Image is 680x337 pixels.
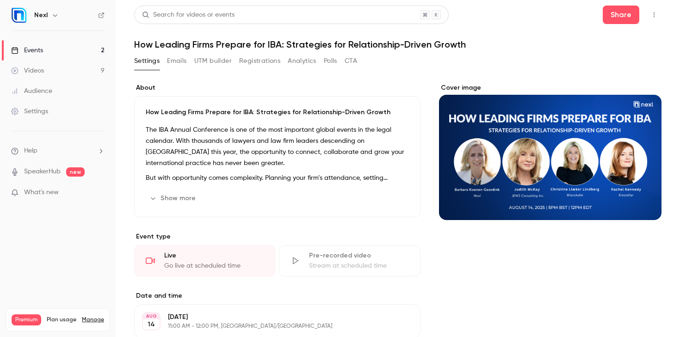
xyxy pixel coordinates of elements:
[134,291,420,300] label: Date and time
[11,86,52,96] div: Audience
[11,146,105,156] li: help-dropdown-opener
[167,54,186,68] button: Emails
[194,54,232,68] button: UTM builder
[24,188,59,197] span: What's new
[164,261,264,270] div: Go live at scheduled time
[164,251,264,260] div: Live
[11,46,43,55] div: Events
[11,66,44,75] div: Videos
[148,320,155,329] p: 14
[134,232,420,241] p: Event type
[439,83,661,92] label: Cover image
[439,83,661,220] section: Cover image
[636,194,654,213] button: cover-image
[168,323,371,330] p: 11:00 AM - 12:00 PM, [GEOGRAPHIC_DATA]/[GEOGRAPHIC_DATA]
[288,54,316,68] button: Analytics
[12,314,41,325] span: Premium
[88,327,91,332] span: 9
[93,189,105,197] iframe: Noticeable Trigger
[66,167,85,177] span: new
[146,172,409,184] p: But with opportunity comes complexity. Planning your firm’s attendance, setting meetings, hosting...
[309,251,408,260] div: Pre-recorded video
[134,54,160,68] button: Settings
[24,146,37,156] span: Help
[24,167,61,177] a: SpeakerHub
[324,54,337,68] button: Polls
[12,325,29,334] p: Videos
[34,11,48,20] h6: Nexl
[345,54,357,68] button: CTA
[134,83,420,92] label: About
[47,316,76,324] span: Plan usage
[603,6,639,24] button: Share
[146,124,409,169] p: The IBA Annual Conference is one of the most important global events in the legal calendar. With ...
[82,316,104,324] a: Manage
[309,261,408,270] div: Stream at scheduled time
[146,191,201,206] button: Show more
[239,54,280,68] button: Registrations
[168,312,371,322] p: [DATE]
[88,325,104,334] p: / 150
[142,10,235,20] div: Search for videos or events
[143,313,160,319] div: AUG
[134,245,275,276] div: LiveGo live at scheduled time
[12,8,26,23] img: Nexl
[134,39,661,50] h1: How Leading Firms Prepare for IBA: Strategies for Relationship-Driven Growth
[146,108,409,117] p: How Leading Firms Prepare for IBA: Strategies for Relationship-Driven Growth
[279,245,420,276] div: Pre-recorded videoStream at scheduled time
[11,107,48,116] div: Settings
